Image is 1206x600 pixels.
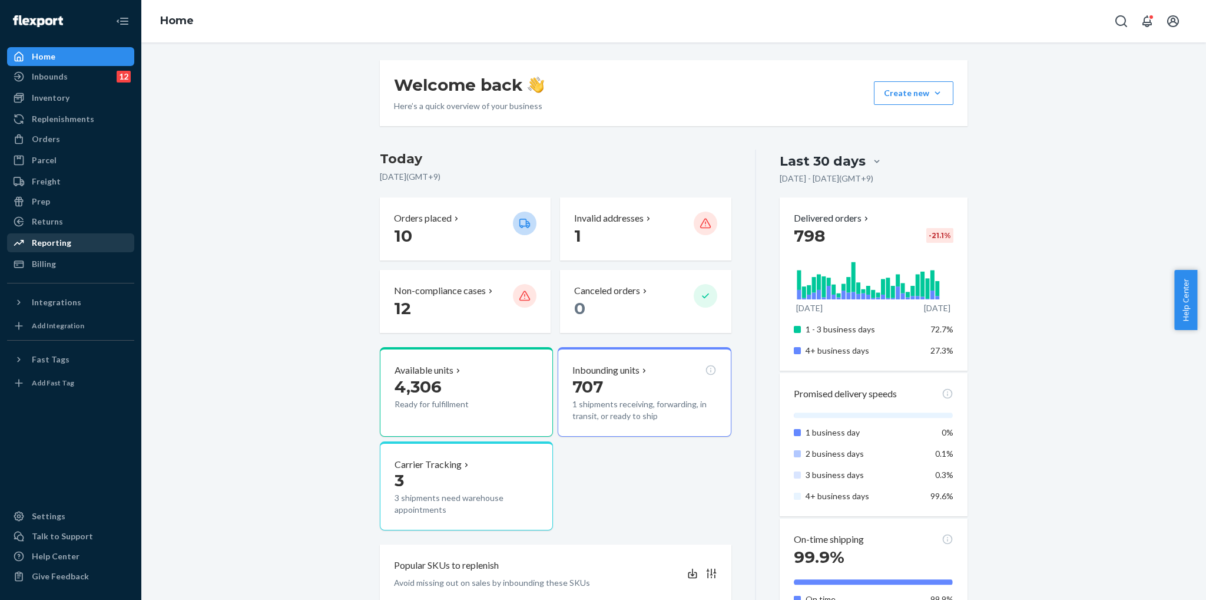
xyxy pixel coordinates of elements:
p: [DATE] [924,302,950,314]
button: Invalid addresses 1 [560,197,731,261]
button: Available units4,306Ready for fulfillment [380,347,553,437]
p: 3 business days [806,469,922,481]
a: Talk to Support [7,527,134,546]
p: Promised delivery speeds [794,387,897,401]
button: Help Center [1174,270,1197,330]
div: Billing [32,258,56,270]
button: Create new [874,81,953,105]
button: Fast Tags [7,350,134,369]
p: Canceled orders [574,284,640,298]
div: 12 [117,71,131,83]
div: Inbounds [32,71,68,83]
p: Ready for fulfillment [395,398,503,410]
div: Inventory [32,92,69,104]
p: 2 business days [806,448,922,460]
a: Inbounds12 [7,67,134,86]
p: 3 shipments need warehouse appointments [395,492,538,516]
p: Popular SKUs to replenish [394,559,499,572]
div: Add Integration [32,321,84,331]
span: 707 [572,377,603,397]
div: Replenishments [32,113,94,125]
p: Non-compliance cases [394,284,486,298]
a: Billing [7,255,134,273]
span: 72.7% [930,324,953,334]
p: Invalid addresses [574,212,644,225]
div: -21.1 % [926,228,953,243]
div: Integrations [32,296,81,308]
button: Open notifications [1135,9,1159,33]
p: Available units [395,364,453,377]
div: Fast Tags [32,354,69,365]
div: Last 30 days [780,152,866,170]
span: 99.9% [794,547,844,567]
div: Talk to Support [32,530,93,542]
button: Carrier Tracking33 shipments need warehouse appointments [380,441,553,531]
span: 1 [574,226,581,246]
a: Settings [7,507,134,526]
p: On-time shipping [794,533,864,546]
span: 0.3% [935,470,953,480]
p: [DATE] - [DATE] ( GMT+9 ) [780,173,873,184]
p: 4+ business days [806,490,922,502]
p: 1 - 3 business days [806,324,922,335]
span: 3 [395,470,404,490]
span: 0.1% [935,449,953,459]
div: Orders [32,133,60,145]
div: Parcel [32,154,57,166]
button: Canceled orders 0 [560,270,731,333]
p: 1 shipments receiving, forwarding, in transit, or ready to ship [572,398,716,422]
button: Orders placed 10 [380,197,551,261]
a: Home [7,47,134,66]
p: Avoid missing out on sales by inbounding these SKUs [394,577,590,589]
span: 99.6% [930,491,953,501]
a: Inventory [7,88,134,107]
div: Home [32,51,55,62]
p: Carrier Tracking [395,458,462,472]
a: Orders [7,130,134,149]
img: Flexport logo [13,15,63,27]
span: 4,306 [395,377,442,397]
a: Prep [7,192,134,211]
p: [DATE] ( GMT+9 ) [380,171,731,183]
div: Freight [32,176,61,187]
button: Open account menu [1161,9,1185,33]
div: Add Fast Tag [32,378,74,388]
span: 798 [794,226,825,246]
button: Close Navigation [111,9,134,33]
div: Prep [32,196,50,207]
a: Reporting [7,233,134,252]
p: Inbounding units [572,364,640,377]
button: Open Search Box [1109,9,1133,33]
img: hand-wave emoji [528,77,544,93]
a: Replenishments [7,110,134,128]
a: Returns [7,212,134,231]
p: 4+ business days [806,345,922,357]
p: Here’s a quick overview of your business [394,100,544,112]
a: Home [160,14,194,27]
a: Help Center [7,547,134,566]
button: Inbounding units7071 shipments receiving, forwarding, in transit, or ready to ship [558,347,731,437]
div: Settings [32,510,65,522]
div: Give Feedback [32,571,89,582]
button: Delivered orders [794,212,871,225]
button: Give Feedback [7,567,134,586]
button: Non-compliance cases 12 [380,270,551,333]
h3: Today [380,150,731,169]
button: Integrations [7,293,134,312]
span: 10 [394,226,412,246]
p: [DATE] [796,302,823,314]
span: 27.3% [930,345,953,355]
a: Add Integration [7,317,134,335]
span: 0% [942,427,953,437]
div: Returns [32,216,63,228]
div: Reporting [32,237,71,249]
h1: Welcome back [394,74,544,95]
div: Help Center [32,550,79,562]
p: Orders placed [394,212,452,225]
span: 0 [574,298,585,318]
p: 1 business day [806,427,922,439]
a: Add Fast Tag [7,374,134,393]
span: 12 [394,298,411,318]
